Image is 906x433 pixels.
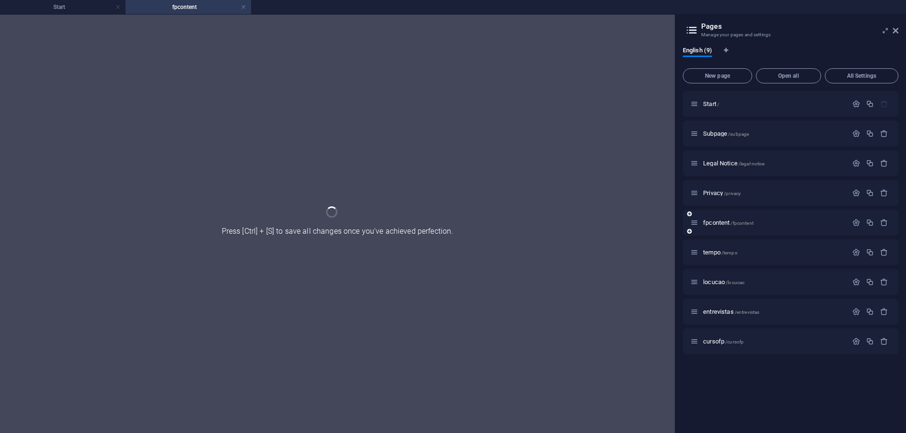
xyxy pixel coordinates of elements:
span: Click to open page [703,338,744,345]
span: /privacy [724,191,741,196]
div: Remove [880,159,888,167]
span: /legal-notice [738,161,765,166]
div: Settings [852,278,860,286]
div: Duplicate [866,100,874,108]
span: / [717,102,719,107]
span: Click to open page [703,189,741,196]
div: The startpage cannot be deleted [880,100,888,108]
div: locucao/locucao [700,279,847,285]
span: Open all [760,73,817,79]
div: cursofp/cursofp [700,338,847,344]
div: Settings [852,308,860,316]
div: Remove [880,308,888,316]
div: Duplicate [866,337,874,345]
div: Settings [852,219,860,227]
div: Privacy/privacy [700,190,847,196]
div: Remove [880,130,888,138]
span: Click to open page [703,278,745,286]
span: /subpage [728,131,749,137]
div: Duplicate [866,248,874,256]
div: Remove [880,248,888,256]
div: Subpage/subpage [700,131,847,137]
div: Remove [880,278,888,286]
div: Settings [852,248,860,256]
button: New page [683,68,752,83]
div: fpcontent/fpcontent [700,220,847,226]
div: Settings [852,130,860,138]
span: Click to open page [703,308,759,315]
div: Start/ [700,101,847,107]
div: Duplicate [866,308,874,316]
div: Settings [852,337,860,345]
span: /fpcontent [730,221,753,226]
div: tempo/tempo [700,249,847,255]
div: Duplicate [866,278,874,286]
div: Remove [880,189,888,197]
div: Duplicate [866,189,874,197]
span: Click to open page [703,100,719,107]
div: Settings [852,189,860,197]
span: /entrevistas [735,310,760,315]
span: Click to open page [703,249,738,256]
span: Click to open page [703,130,749,137]
div: Settings [852,159,860,167]
button: All Settings [825,68,898,83]
button: Open all [756,68,821,83]
h2: Pages [701,22,898,31]
div: Remove [880,337,888,345]
div: Settings [852,100,860,108]
div: Duplicate [866,159,874,167]
span: English (9) [683,45,712,58]
div: Remove [880,219,888,227]
span: All Settings [829,73,894,79]
h3: Manage your pages and settings [701,31,880,39]
span: /locucao [726,280,745,285]
div: Duplicate [866,219,874,227]
div: Language Tabs [683,47,898,65]
h4: fpcontent [126,2,251,12]
div: Duplicate [866,130,874,138]
span: /tempo [721,250,738,255]
span: Click to open page [703,160,764,167]
span: Click to open page [703,219,754,226]
span: /cursofp [725,339,744,344]
div: Legal Notice/legal-notice [700,160,847,166]
span: New page [687,73,748,79]
div: entrevistas/entrevistas [700,309,847,315]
